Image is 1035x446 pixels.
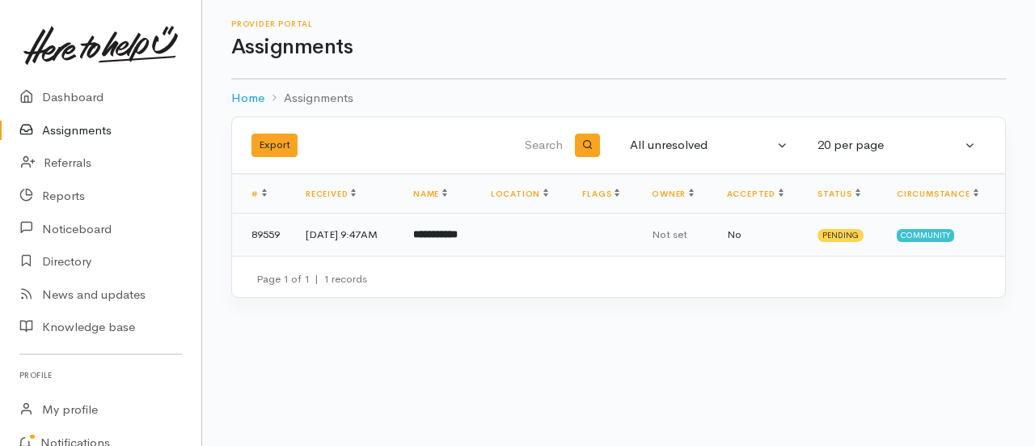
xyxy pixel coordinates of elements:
[491,189,548,199] a: Location
[652,227,687,241] span: Not set
[727,189,784,199] a: Accepted
[231,36,1006,59] h1: Assignments
[256,272,367,286] small: Page 1 of 1 1 records
[19,364,182,386] h6: Profile
[251,189,267,199] a: #
[231,79,1006,117] nav: breadcrumb
[436,126,566,165] input: Search
[413,189,447,199] a: Name
[620,130,798,161] button: All unresolved
[264,89,353,108] li: Assignments
[727,227,741,241] span: No
[817,136,961,155] div: 20 per page
[808,130,986,161] button: 20 per page
[315,272,319,286] span: |
[306,189,356,199] a: Received
[251,134,298,157] button: Export
[293,214,400,256] td: [DATE] 9:47AM
[652,189,694,199] a: Owner
[817,229,864,242] span: Pending
[231,89,264,108] a: Home
[582,189,619,199] a: Flags
[817,189,860,199] a: Status
[231,19,1006,28] h6: Provider Portal
[897,189,978,199] a: Circumstance
[630,136,774,155] div: All unresolved
[232,214,293,256] td: 89559
[897,229,954,242] span: Community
